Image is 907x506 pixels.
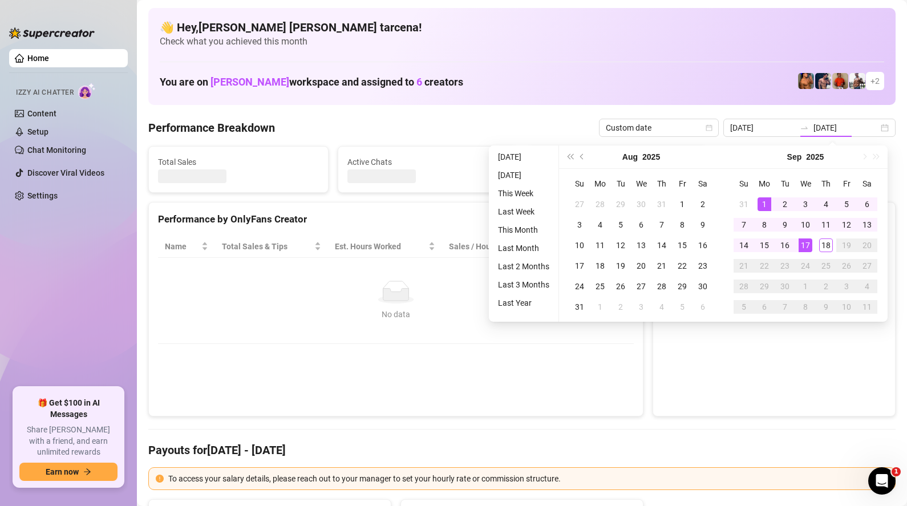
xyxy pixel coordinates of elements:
[27,54,49,63] a: Home
[730,122,795,134] input: Start date
[849,73,865,89] img: JUSTIN
[83,468,91,476] span: arrow-right
[416,76,422,88] span: 6
[158,236,215,258] th: Name
[148,120,275,136] h4: Performance Breakdown
[800,123,809,132] span: to
[662,212,886,227] div: Sales by OnlyFans Creator
[19,424,118,458] span: Share [PERSON_NAME] with a friend, and earn unlimited rewards
[210,76,289,88] span: [PERSON_NAME]
[9,27,95,39] img: logo-BBDzfeDw.svg
[169,308,622,321] div: No data
[815,73,831,89] img: Axel
[27,127,48,136] a: Setup
[165,240,199,253] span: Name
[449,240,512,253] span: Sales / Hour
[160,19,884,35] h4: 👋 Hey, [PERSON_NAME] [PERSON_NAME] tarcena !
[335,240,426,253] div: Est. Hours Worked
[156,475,164,483] span: exclamation-circle
[168,472,888,485] div: To access your salary details, please reach out to your manager to set your hourly rate or commis...
[606,119,712,136] span: Custom date
[528,236,634,258] th: Chat Conversion
[158,156,319,168] span: Total Sales
[160,76,463,88] h1: You are on workspace and assigned to creators
[16,87,74,98] span: Izzy AI Chatter
[19,463,118,481] button: Earn nowarrow-right
[798,73,814,89] img: JG
[868,467,896,495] iframe: Intercom live chat
[158,212,634,227] div: Performance by OnlyFans Creator
[347,156,508,168] span: Active Chats
[27,191,58,200] a: Settings
[800,123,809,132] span: swap-right
[892,467,901,476] span: 1
[535,240,618,253] span: Chat Conversion
[19,398,118,420] span: 🎁 Get $100 in AI Messages
[27,109,56,118] a: Content
[27,145,86,155] a: Chat Monitoring
[536,156,697,168] span: Messages Sent
[46,467,79,476] span: Earn now
[148,442,896,458] h4: Payouts for [DATE] - [DATE]
[832,73,848,89] img: Justin
[27,168,104,177] a: Discover Viral Videos
[160,35,884,48] span: Check what you achieved this month
[78,83,96,99] img: AI Chatter
[870,75,880,87] span: + 2
[442,236,528,258] th: Sales / Hour
[222,240,312,253] span: Total Sales & Tips
[706,124,712,131] span: calendar
[215,236,328,258] th: Total Sales & Tips
[813,122,878,134] input: End date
